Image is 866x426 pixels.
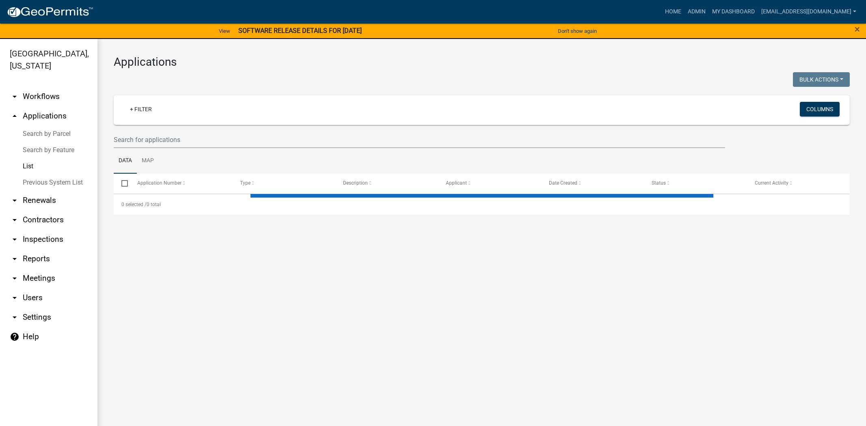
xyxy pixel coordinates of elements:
a: Data [114,148,137,174]
datatable-header-cell: Applicant [438,174,541,193]
a: My Dashboard [709,4,758,19]
a: View [216,24,233,38]
span: Application Number [137,180,181,186]
span: Status [652,180,666,186]
span: Date Created [549,180,577,186]
datatable-header-cell: Select [114,174,129,193]
datatable-header-cell: Description [335,174,438,193]
i: arrow_drop_down [10,215,19,225]
div: 0 total [114,194,850,215]
a: Map [137,148,159,174]
i: arrow_drop_down [10,196,19,205]
strong: SOFTWARE RELEASE DETAILS FOR [DATE] [238,27,362,34]
i: arrow_drop_down [10,235,19,244]
i: arrow_drop_down [10,254,19,264]
button: Bulk Actions [793,72,850,87]
h3: Applications [114,55,850,69]
i: arrow_drop_down [10,92,19,101]
input: Search for applications [114,131,725,148]
datatable-header-cell: Status [644,174,747,193]
datatable-header-cell: Type [232,174,335,193]
i: arrow_drop_down [10,273,19,283]
span: Current Activity [755,180,788,186]
a: + Filter [123,102,158,116]
i: arrow_drop_down [10,293,19,303]
a: Home [662,4,685,19]
span: Description [343,180,368,186]
i: arrow_drop_up [10,111,19,121]
span: Type [240,180,251,186]
a: [EMAIL_ADDRESS][DOMAIN_NAME] [758,4,860,19]
datatable-header-cell: Current Activity [747,174,850,193]
datatable-header-cell: Date Created [541,174,644,193]
span: × [855,24,860,35]
button: Columns [800,102,840,116]
button: Don't show again [555,24,600,38]
a: Admin [685,4,709,19]
i: help [10,332,19,342]
i: arrow_drop_down [10,312,19,322]
button: Close [855,24,860,34]
datatable-header-cell: Application Number [129,174,232,193]
span: Applicant [446,180,467,186]
span: 0 selected / [121,202,147,207]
